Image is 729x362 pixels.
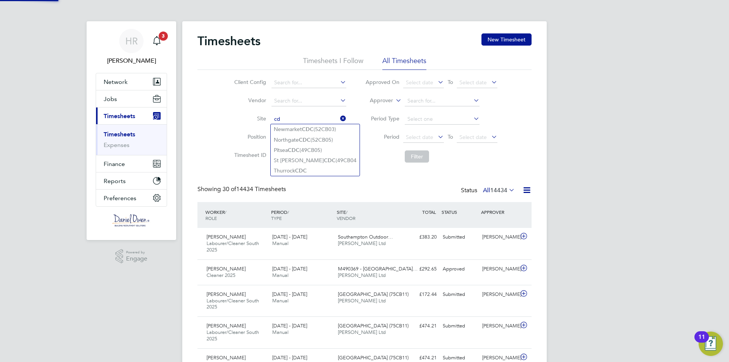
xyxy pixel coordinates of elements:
[338,272,386,278] span: [PERSON_NAME] Ltd
[337,215,355,221] span: VENDOR
[87,21,176,240] nav: Main navigation
[271,124,360,134] li: Newmarket (52CB03)
[271,77,346,88] input: Search for...
[338,291,409,297] span: [GEOGRAPHIC_DATA] (75CB11)
[232,97,266,104] label: Vendor
[479,320,519,332] div: [PERSON_NAME]
[461,185,516,196] div: Status
[96,190,167,206] button: Preferences
[299,137,311,143] b: CDC
[207,291,246,297] span: [PERSON_NAME]
[205,215,217,221] span: ROLE
[271,166,360,176] li: Thurrock
[207,354,246,361] span: [PERSON_NAME]
[104,160,125,168] span: Finance
[272,354,307,361] span: [DATE] - [DATE]
[699,332,723,356] button: Open Resource Center, 11 new notifications
[272,234,307,240] span: [DATE] - [DATE]
[422,209,436,215] span: TOTAL
[269,205,335,225] div: PERIOD
[104,78,128,85] span: Network
[481,33,532,46] button: New Timesheet
[445,77,455,87] span: To
[272,272,289,278] span: Manual
[459,79,487,86] span: Select date
[338,240,386,247] span: [PERSON_NAME] Ltd
[96,90,167,107] button: Jobs
[126,256,147,262] span: Engage
[96,124,167,155] div: Timesheets
[207,234,246,240] span: [PERSON_NAME]
[126,249,147,256] span: Powered by
[271,135,360,145] li: Northgate (52CB05)
[232,115,266,122] label: Site
[382,56,426,70] li: All Timesheets
[271,114,346,125] input: Search for...
[287,209,289,215] span: /
[232,152,266,158] label: Timesheet ID
[112,214,150,226] img: danielowen-logo-retina.png
[440,288,479,301] div: Submitted
[303,56,363,70] li: Timesheets I Follow
[104,177,126,185] span: Reports
[445,132,455,142] span: To
[365,79,399,85] label: Approved On
[335,205,401,225] div: SITE
[324,157,336,164] b: CDC
[125,36,138,46] span: HR
[440,263,479,275] div: Approved
[406,134,433,141] span: Select date
[204,205,269,225] div: WORKER
[459,134,487,141] span: Select date
[149,29,164,53] a: 3
[400,288,440,301] div: £172.44
[405,96,480,106] input: Search for...
[232,79,266,85] label: Client Config
[400,320,440,332] div: £474.21
[479,288,519,301] div: [PERSON_NAME]
[479,263,519,275] div: [PERSON_NAME]
[271,155,360,166] li: St [PERSON_NAME] (49CB04
[302,126,314,133] b: CDC
[96,107,167,124] button: Timesheets
[207,329,259,342] span: Labourer/Cleaner South 2025
[96,155,167,172] button: Finance
[271,96,346,106] input: Search for...
[159,32,168,41] span: 3
[272,291,307,297] span: [DATE] - [DATE]
[272,329,289,335] span: Manual
[338,297,386,304] span: [PERSON_NAME] Ltd
[207,266,246,272] span: [PERSON_NAME]
[197,33,260,49] h2: Timesheets
[479,205,519,219] div: APPROVER
[359,97,393,104] label: Approver
[272,322,307,329] span: [DATE] - [DATE]
[104,131,135,138] a: Timesheets
[225,209,226,215] span: /
[365,133,399,140] label: Period
[406,79,433,86] span: Select date
[346,209,347,215] span: /
[104,112,135,120] span: Timesheets
[207,322,246,329] span: [PERSON_NAME]
[338,329,386,335] span: [PERSON_NAME] Ltd
[440,205,479,219] div: STATUS
[271,215,282,221] span: TYPE
[288,147,300,153] b: CDC
[479,231,519,243] div: [PERSON_NAME]
[96,29,167,65] a: HR[PERSON_NAME]
[222,185,236,193] span: 30 of
[440,320,479,332] div: Submitted
[400,231,440,243] div: £383.20
[295,168,307,174] b: CDC
[400,263,440,275] div: £292.65
[338,354,409,361] span: [GEOGRAPHIC_DATA] (75CB11)
[96,172,167,189] button: Reports
[365,115,399,122] label: Period Type
[483,187,515,194] label: All
[338,322,409,329] span: [GEOGRAPHIC_DATA] (75CB11)
[338,266,418,272] span: M490369 - [GEOGRAPHIC_DATA]…
[440,231,479,243] div: Submitted
[207,297,259,310] span: Labourer/Cleaner South 2025
[272,297,289,304] span: Manual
